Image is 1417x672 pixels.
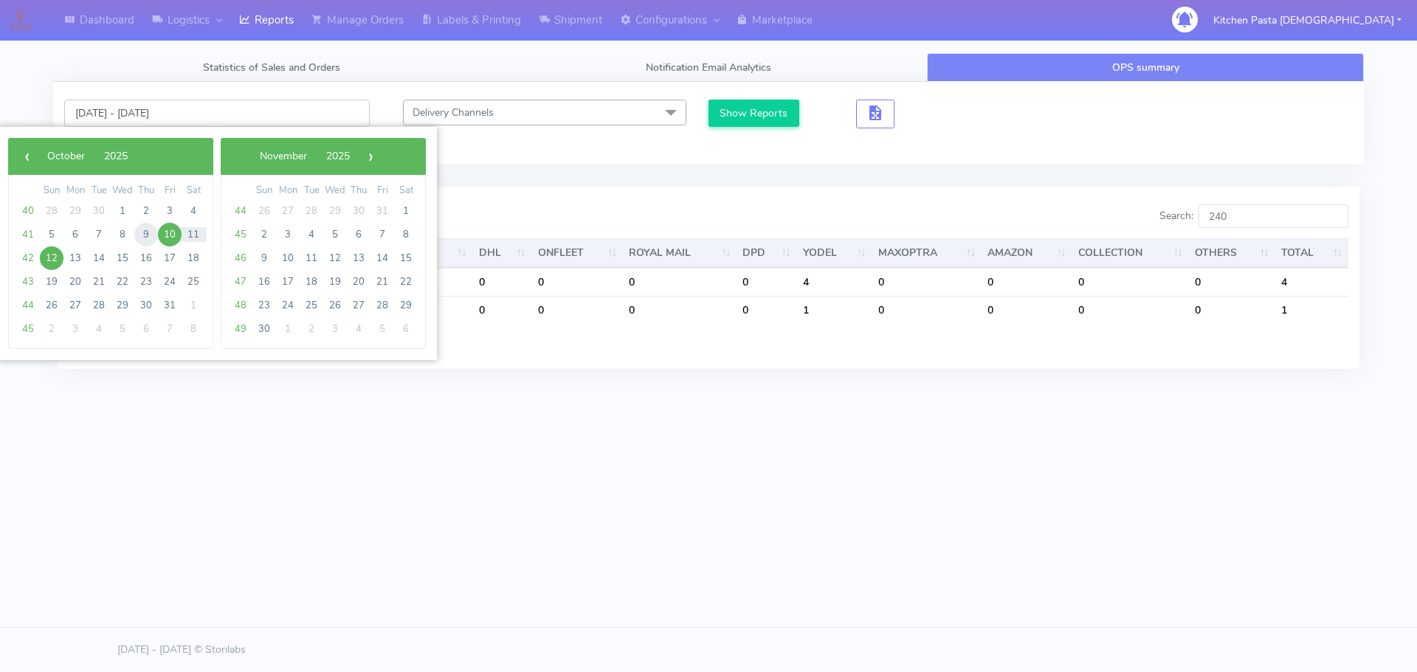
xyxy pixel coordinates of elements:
[347,270,370,294] span: 20
[134,294,158,317] span: 30
[323,270,347,294] span: 19
[40,317,63,341] span: 2
[1275,268,1348,296] td: 4
[134,223,158,246] span: 9
[40,183,63,199] th: weekday
[370,246,394,270] span: 14
[182,199,205,223] span: 4
[228,146,382,160] bs-datepicker-navigation-view: ​ ​ ​
[134,317,158,341] span: 6
[1072,268,1189,296] td: 0
[300,270,323,294] span: 18
[323,294,347,317] span: 26
[473,268,532,296] td: 0
[229,199,252,223] span: 44
[623,296,737,324] td: 0
[872,296,982,324] td: 0
[40,246,63,270] span: 12
[229,223,252,246] span: 45
[16,317,40,341] span: 45
[16,199,40,223] span: 40
[300,223,323,246] span: 4
[300,183,323,199] th: weekday
[646,60,771,75] span: Notification Email Analytics
[63,223,87,246] span: 6
[203,60,340,75] span: Statistics of Sales and Orders
[323,183,347,199] th: weekday
[623,238,737,268] th: ROYAL MAIL : activate to sort column ascending
[16,223,40,246] span: 41
[473,296,532,324] td: 0
[317,145,359,167] button: 2025
[737,238,796,268] th: DPD : activate to sort column ascending
[158,183,182,199] th: weekday
[532,238,624,268] th: ONFLEET : activate to sort column ascending
[359,145,382,167] span: ›
[53,53,1364,82] ul: Tabs
[182,246,205,270] span: 18
[252,199,276,223] span: 26
[182,270,205,294] span: 25
[370,183,394,199] th: weekday
[1072,238,1189,268] th: COLLECTION : activate to sort column ascending
[300,294,323,317] span: 25
[394,270,418,294] span: 22
[532,268,624,296] td: 0
[413,105,494,119] span: Delivery Channels
[532,296,624,324] td: 0
[63,183,87,199] th: weekday
[1275,296,1348,324] td: 1
[229,270,252,294] span: 47
[300,246,323,270] span: 11
[394,294,418,317] span: 29
[104,149,128,163] span: 2025
[16,246,40,270] span: 42
[1189,296,1275,324] td: 0
[347,223,370,246] span: 6
[38,145,94,167] button: October
[94,145,137,167] button: 2025
[797,238,872,268] th: YODEL : activate to sort column ascending
[182,183,205,199] th: weekday
[260,149,307,163] span: November
[323,317,347,341] span: 3
[111,183,134,199] th: weekday
[797,296,872,324] td: 1
[276,246,300,270] span: 10
[1189,268,1275,296] td: 0
[229,294,252,317] span: 48
[394,223,418,246] span: 8
[111,223,134,246] span: 8
[87,317,111,341] span: 4
[252,270,276,294] span: 16
[394,199,418,223] span: 1
[87,246,111,270] span: 14
[323,199,347,223] span: 29
[276,183,300,199] th: weekday
[87,294,111,317] span: 28
[394,246,418,270] span: 15
[1072,296,1189,324] td: 0
[40,270,63,294] span: 19
[872,238,982,268] th: MAXOPTRA : activate to sort column ascending
[1112,60,1179,75] span: OPS summary
[158,317,182,341] span: 7
[158,199,182,223] span: 3
[394,183,418,199] th: weekday
[326,149,350,163] span: 2025
[276,294,300,317] span: 24
[370,317,394,341] span: 5
[276,270,300,294] span: 17
[16,294,40,317] span: 44
[134,270,158,294] span: 23
[63,246,87,270] span: 13
[40,294,63,317] span: 26
[982,296,1072,324] td: 0
[158,294,182,317] span: 31
[15,146,159,160] bs-datepicker-navigation-view: ​ ​ ​
[1159,204,1348,228] label: Search:
[347,199,370,223] span: 30
[134,199,158,223] span: 2
[87,183,111,199] th: weekday
[111,199,134,223] span: 1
